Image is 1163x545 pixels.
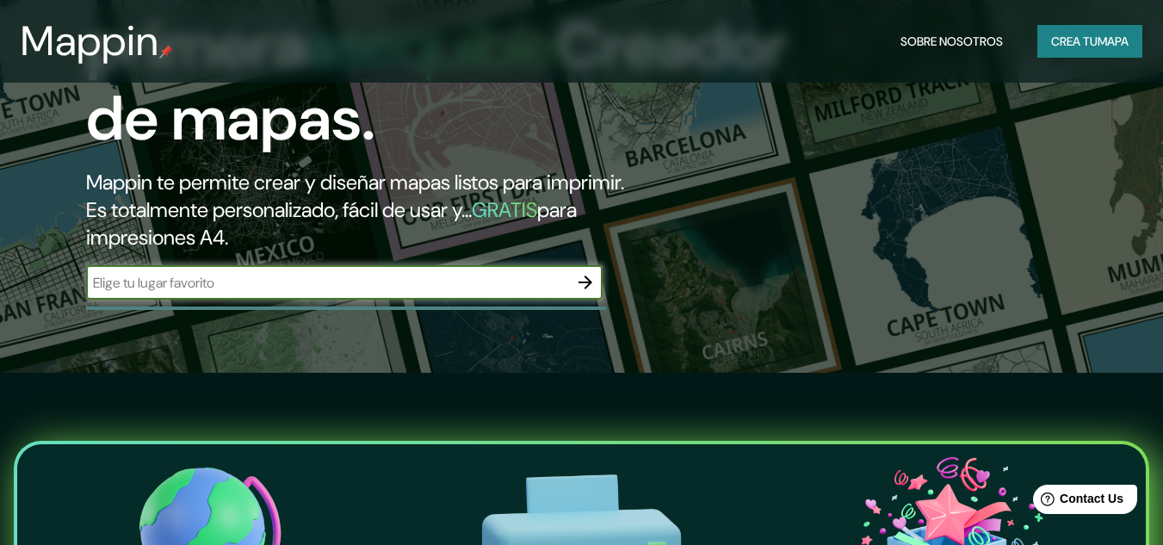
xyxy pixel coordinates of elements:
[894,25,1010,58] button: Sobre nosotros
[86,196,472,223] font: Es totalmente personalizado, fácil de usar y...
[1098,34,1129,49] font: mapa
[472,196,537,223] font: GRATIS
[1010,478,1144,526] iframe: Help widget launcher
[1037,25,1142,58] button: Crea tumapa
[86,196,577,251] font: para impresiones A4.
[86,273,568,293] input: Elige tu lugar favorito
[86,169,624,195] font: Mappin te permite crear y diseñar mapas listos para imprimir.
[1051,34,1098,49] font: Crea tu
[900,34,1003,49] font: Sobre nosotros
[159,45,173,59] img: pin de mapeo
[21,14,159,68] font: Mappin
